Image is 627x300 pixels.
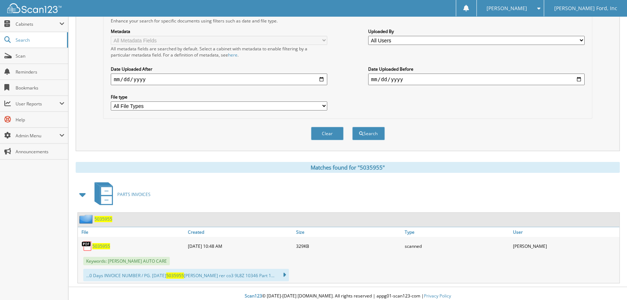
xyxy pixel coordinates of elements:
a: Size [294,227,403,237]
span: User Reports [16,101,59,107]
span: Search [16,37,63,43]
label: Date Uploaded Before [368,66,585,72]
div: Enhance your search for specific documents using filters such as date and file type. [107,18,588,24]
div: [PERSON_NAME] [511,239,619,253]
a: PARTS INVOICES [90,180,151,209]
a: 5035955 [92,243,110,249]
span: Scan123 [245,293,262,299]
div: scanned [403,239,511,253]
iframe: Chat Widget [591,265,627,300]
div: 329KB [294,239,403,253]
span: PARTS INVOICES [117,191,151,197]
label: Date Uploaded After [111,66,327,72]
div: [DATE] 10:48 AM [186,239,294,253]
a: Privacy Policy [424,293,451,299]
input: start [111,74,327,85]
label: Uploaded By [368,28,585,34]
a: File [78,227,186,237]
span: [PERSON_NAME] Ford, Inc [554,6,617,11]
span: Reminders [16,69,64,75]
a: here [228,52,237,58]
span: Admin Menu [16,133,59,139]
img: PDF.png [81,241,92,251]
span: Announcements [16,149,64,155]
div: Matches found for "5035955" [76,162,620,173]
label: Metadata [111,28,327,34]
span: Help [16,117,64,123]
button: Clear [311,127,344,140]
span: Cabinets [16,21,59,27]
div: ...0 Days INVOICE NUMBER / PG. [DATE] [PERSON_NAME] rer co3 9L8Z 10346 Part 1... [83,269,289,281]
span: Bookmarks [16,85,64,91]
span: Keywords: [PERSON_NAME] AUTO CARE [83,257,170,265]
a: 5035955 [94,216,112,222]
label: File type [111,94,327,100]
img: folder2.png [79,214,94,224]
div: All metadata fields are searched by default. Select a cabinet with metadata to enable filtering b... [111,46,327,58]
img: scan123-logo-white.svg [7,3,62,13]
span: Scan [16,53,64,59]
input: end [368,74,585,85]
a: Created [186,227,294,237]
span: 5035955 [166,272,184,279]
button: Search [352,127,385,140]
span: [PERSON_NAME] [487,6,527,11]
a: Type [403,227,511,237]
a: User [511,227,619,237]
